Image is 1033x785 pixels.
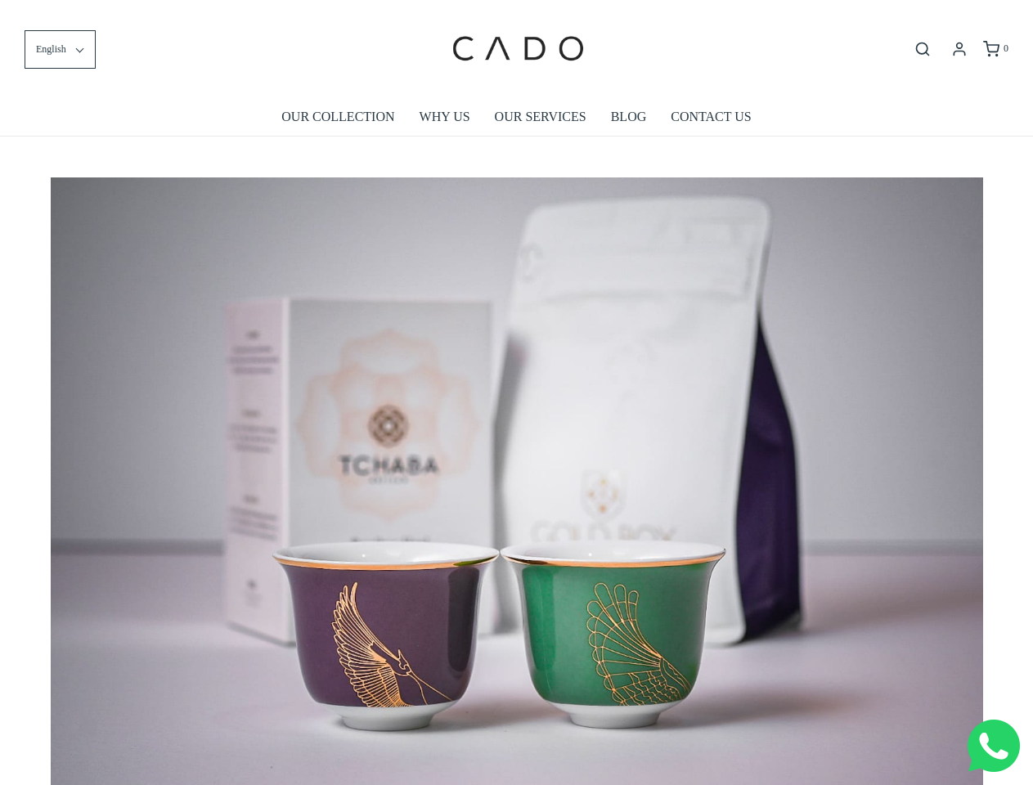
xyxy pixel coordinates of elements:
[420,98,470,136] a: WHY US
[908,40,937,58] button: Open search bar
[466,2,519,15] span: Last name
[981,41,1008,57] a: 0
[968,720,1020,772] img: Whatsapp
[281,98,394,136] a: OUR COLLECTION
[495,98,586,136] a: OUR SERVICES
[466,136,544,149] span: Number of gifts
[671,98,751,136] a: CONTACT US
[447,12,586,86] img: cadogifting
[36,42,66,57] span: English
[1004,43,1008,54] span: 0
[466,69,547,82] span: Company name
[611,98,647,136] a: BLOG
[25,30,96,69] button: English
